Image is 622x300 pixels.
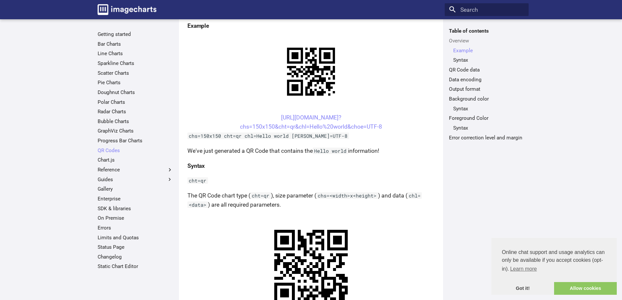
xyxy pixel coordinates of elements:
code: cht=qr [187,177,208,184]
a: Example [453,47,524,54]
nav: Background color [449,105,524,112]
span: Online chat support and usage analytics can only be available if you accept cookies (opt-in). [502,248,606,274]
a: Radar Charts [98,108,173,115]
a: [URL][DOMAIN_NAME]?chs=150x150&cht=qr&chl=Hello%20world&choe=UTF-8 [240,114,382,130]
a: SDK & libraries [98,205,173,212]
a: Errors [98,225,173,231]
nav: Table of contents [445,28,529,141]
label: Reference [98,166,173,173]
a: Enterprise [98,196,173,202]
code: cht=qr [250,192,271,199]
a: Overview [449,38,524,44]
a: Static Chart Editor [98,263,173,270]
a: Progress Bar Charts [98,137,173,144]
a: QR Code data [449,67,524,73]
nav: Foreground Color [449,125,524,131]
a: On Premise [98,215,173,221]
a: Output format [449,86,524,92]
a: Chart.js [98,157,173,163]
a: Error correction level and margin [449,134,524,141]
a: Foreground Color [449,115,524,121]
a: Syntax [453,125,524,131]
a: Changelog [98,254,173,260]
a: Line Charts [98,50,173,57]
code: chs=<width>x<height> [316,192,378,199]
a: Data encoding [449,76,524,83]
a: Gallery [98,186,173,192]
a: dismiss cookie message [491,282,554,295]
a: Pie Charts [98,79,173,86]
img: logo [98,4,156,15]
a: Scatter Charts [98,70,173,76]
a: Getting started [98,31,173,38]
code: chs=150x150 cht=qr chl=Hello world [PERSON_NAME]=UTF-8 [187,133,349,139]
a: Doughnut Charts [98,89,173,96]
div: cookieconsent [491,238,617,295]
nav: Overview [449,47,524,64]
img: chart [276,36,346,107]
label: Table of contents [445,28,529,34]
label: Guides [98,176,173,183]
p: The QR Code chart type ( ), size parameter ( ) and data ( ) are all required parameters. [187,191,435,209]
a: Polar Charts [98,99,173,105]
a: GraphViz Charts [98,128,173,134]
a: Syntax [453,57,524,63]
a: Image-Charts documentation [95,1,159,18]
code: Hello world [313,148,348,154]
a: allow cookies [554,282,617,295]
h4: Example [187,21,435,30]
a: Bar Charts [98,41,173,47]
h4: Syntax [187,161,435,170]
a: Syntax [453,105,524,112]
a: Limits and Quotas [98,234,173,241]
a: learn more about cookies [509,264,538,274]
a: QR Codes [98,147,173,154]
p: We've just generated a QR Code that contains the information! [187,146,435,155]
a: Bubble Charts [98,118,173,125]
a: Status Page [98,244,173,250]
a: Background color [449,96,524,102]
input: Search [445,3,529,16]
a: Sparkline Charts [98,60,173,67]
